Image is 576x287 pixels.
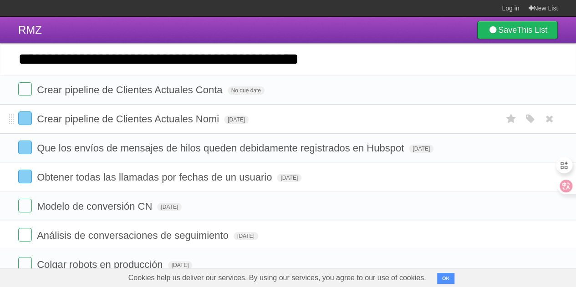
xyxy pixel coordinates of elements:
[277,174,301,182] span: [DATE]
[477,21,558,39] a: SaveThis List
[18,82,32,96] label: Done
[437,273,455,284] button: OK
[37,230,231,241] span: Análisis de conversaciones de seguimiento
[18,170,32,183] label: Done
[168,261,193,269] span: [DATE]
[18,141,32,154] label: Done
[37,113,221,125] span: Crear pipeline de Clientes Actuales Nomi
[37,201,154,212] span: Modelo de conversión CN
[18,199,32,212] label: Done
[37,84,224,96] span: Crear pipeline de Clientes Actuales Conta
[37,171,274,183] span: Obtener todas las llamadas por fechas de un usuario
[18,257,32,271] label: Done
[18,111,32,125] label: Done
[502,111,520,126] label: Star task
[409,145,433,153] span: [DATE]
[119,269,435,287] span: Cookies help us deliver our services. By using our services, you agree to our use of cookies.
[157,203,182,211] span: [DATE]
[224,116,249,124] span: [DATE]
[37,142,406,154] span: Que los envíos de mensajes de hilos queden debidamente registrados en Hubspot
[228,86,265,95] span: No due date
[18,24,42,36] span: RMZ
[234,232,258,240] span: [DATE]
[18,228,32,242] label: Done
[517,25,547,35] b: This List
[37,259,165,270] span: Colgar robots en producción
